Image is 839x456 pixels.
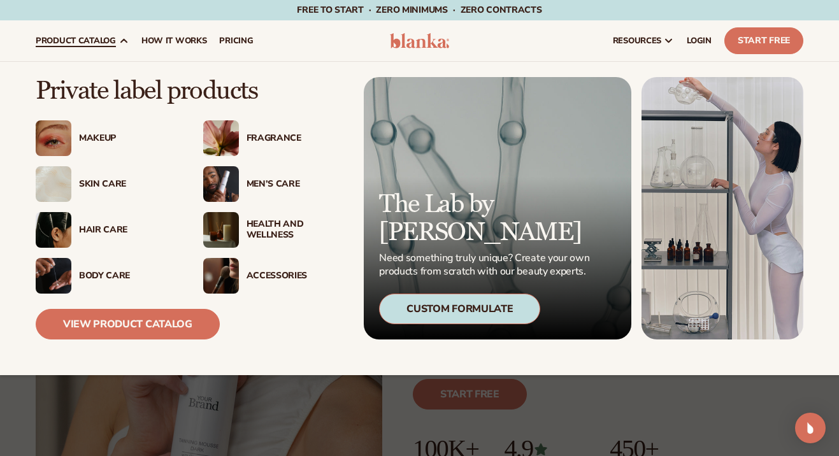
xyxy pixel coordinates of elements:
[203,212,239,248] img: Candles and incense on table.
[379,190,593,246] p: The Lab by [PERSON_NAME]
[79,179,178,190] div: Skin Care
[36,309,220,339] a: View Product Catalog
[29,20,135,61] a: product catalog
[79,225,178,236] div: Hair Care
[687,36,712,46] span: LOGIN
[606,20,680,61] a: resources
[79,133,178,144] div: Makeup
[795,413,826,443] div: Open Intercom Messenger
[203,258,239,294] img: Female with makeup brush.
[247,271,345,281] div: Accessories
[642,77,803,339] img: Female in lab with equipment.
[203,166,345,202] a: Male holding moisturizer bottle. Men’s Care
[297,4,541,16] span: Free to start · ZERO minimums · ZERO contracts
[213,20,259,61] a: pricing
[203,212,345,248] a: Candles and incense on table. Health And Wellness
[247,133,345,144] div: Fragrance
[203,120,345,156] a: Pink blooming flower. Fragrance
[141,36,207,46] span: How It Works
[379,294,540,324] div: Custom Formulate
[36,166,71,202] img: Cream moisturizer swatch.
[36,120,71,156] img: Female with glitter eye makeup.
[135,20,213,61] a: How It Works
[379,252,593,278] p: Need something truly unique? Create your own products from scratch with our beauty experts.
[36,258,71,294] img: Male hand applying moisturizer.
[680,20,718,61] a: LOGIN
[203,120,239,156] img: Pink blooming flower.
[36,258,178,294] a: Male hand applying moisturizer. Body Care
[36,120,178,156] a: Female with glitter eye makeup. Makeup
[36,212,178,248] a: Female hair pulled back with clips. Hair Care
[36,212,71,248] img: Female hair pulled back with clips.
[36,36,116,46] span: product catalog
[724,27,803,54] a: Start Free
[219,36,253,46] span: pricing
[36,166,178,202] a: Cream moisturizer swatch. Skin Care
[203,166,239,202] img: Male holding moisturizer bottle.
[203,258,345,294] a: Female with makeup brush. Accessories
[36,77,345,105] p: Private label products
[613,36,661,46] span: resources
[247,219,345,241] div: Health And Wellness
[79,271,178,281] div: Body Care
[247,179,345,190] div: Men’s Care
[364,77,631,339] a: Microscopic product formula. The Lab by [PERSON_NAME] Need something truly unique? Create your ow...
[390,33,450,48] img: logo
